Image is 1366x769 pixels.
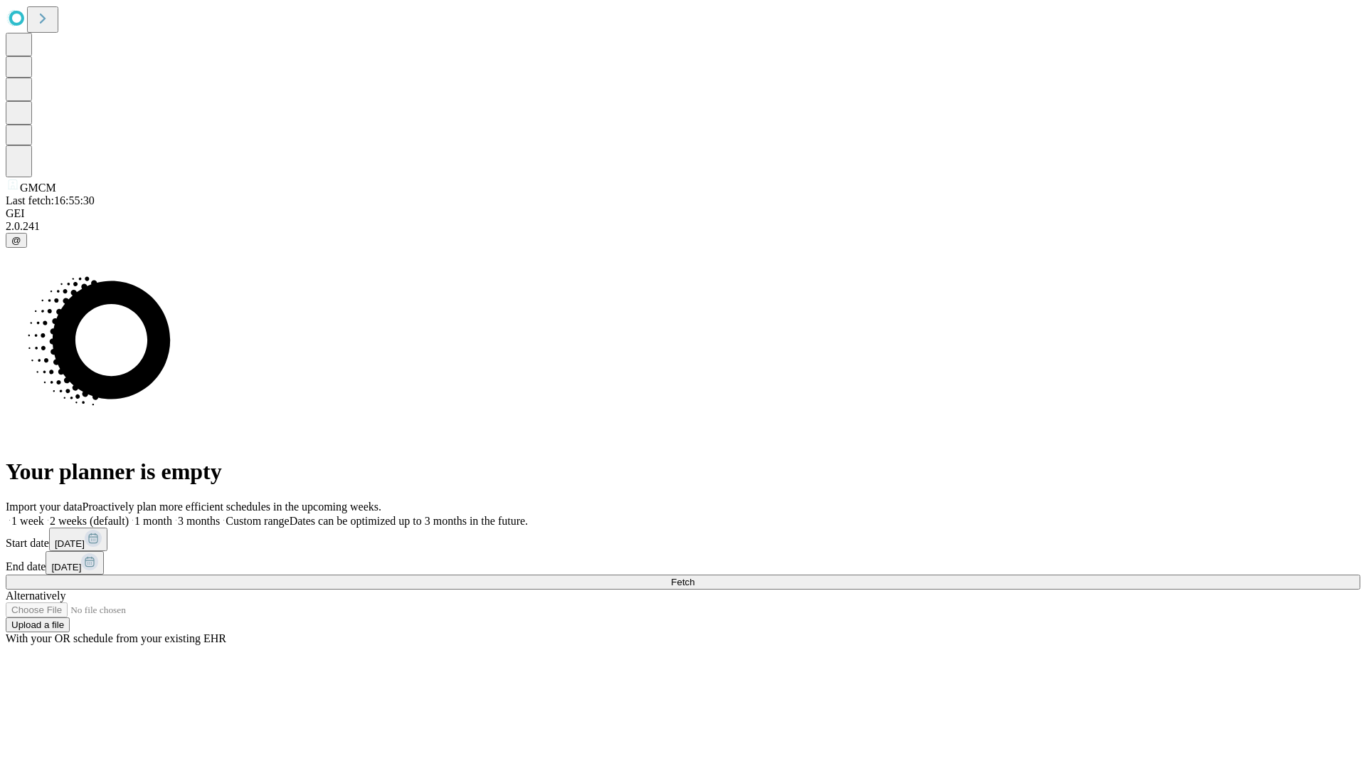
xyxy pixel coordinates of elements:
[134,515,172,527] span: 1 month
[6,459,1360,485] h1: Your planner is empty
[6,501,83,513] span: Import your data
[178,515,220,527] span: 3 months
[6,617,70,632] button: Upload a file
[6,551,1360,575] div: End date
[6,528,1360,551] div: Start date
[226,515,289,527] span: Custom range
[6,233,27,248] button: @
[6,194,95,206] span: Last fetch: 16:55:30
[6,220,1360,233] div: 2.0.241
[49,528,107,551] button: [DATE]
[20,182,56,194] span: GMCM
[290,515,528,527] span: Dates can be optimized up to 3 months in the future.
[6,590,65,602] span: Alternatively
[6,632,226,644] span: With your OR schedule from your existing EHR
[671,577,694,587] span: Fetch
[11,515,44,527] span: 1 week
[83,501,381,513] span: Proactively plan more efficient schedules in the upcoming weeks.
[6,575,1360,590] button: Fetch
[46,551,104,575] button: [DATE]
[50,515,129,527] span: 2 weeks (default)
[11,235,21,246] span: @
[55,538,85,549] span: [DATE]
[6,207,1360,220] div: GEI
[51,562,81,572] span: [DATE]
